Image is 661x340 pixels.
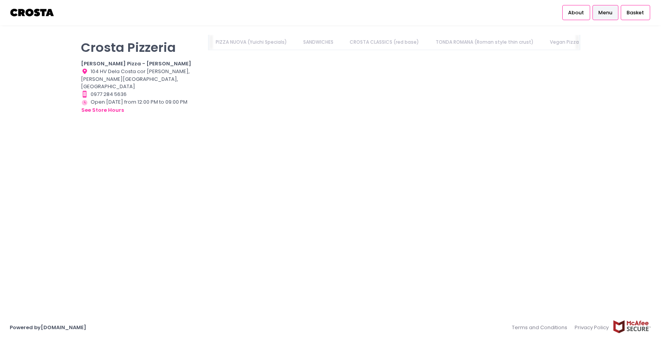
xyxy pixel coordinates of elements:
div: 0977 284 5636 [81,91,199,98]
span: About [568,9,584,17]
b: [PERSON_NAME] Pizza - [PERSON_NAME] [81,60,191,67]
a: Menu [592,5,618,20]
p: Crosta Pizzeria [81,40,199,55]
a: CROSTA CLASSICS (red base) [342,35,427,50]
a: Powered by[DOMAIN_NAME] [10,324,86,331]
span: Menu [598,9,612,17]
a: Privacy Policy [571,320,613,335]
span: Basket [627,9,644,17]
a: About [562,5,590,20]
img: mcafee-secure [613,320,651,333]
a: Terms and Conditions [512,320,571,335]
a: PIZZA NUOVA (Yuichi Specials) [208,35,294,50]
div: Open [DATE] from 12:00 PM to 09:00 PM [81,98,199,114]
a: TONDA ROMANA (Roman style thin crust) [428,35,541,50]
button: see store hours [81,106,124,114]
div: 104 HV Dela Costa cor [PERSON_NAME], [PERSON_NAME][GEOGRAPHIC_DATA], [GEOGRAPHIC_DATA] [81,68,199,91]
a: SANDWICHES [296,35,341,50]
a: Vegan Pizza [542,35,586,50]
img: logo [10,6,55,19]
